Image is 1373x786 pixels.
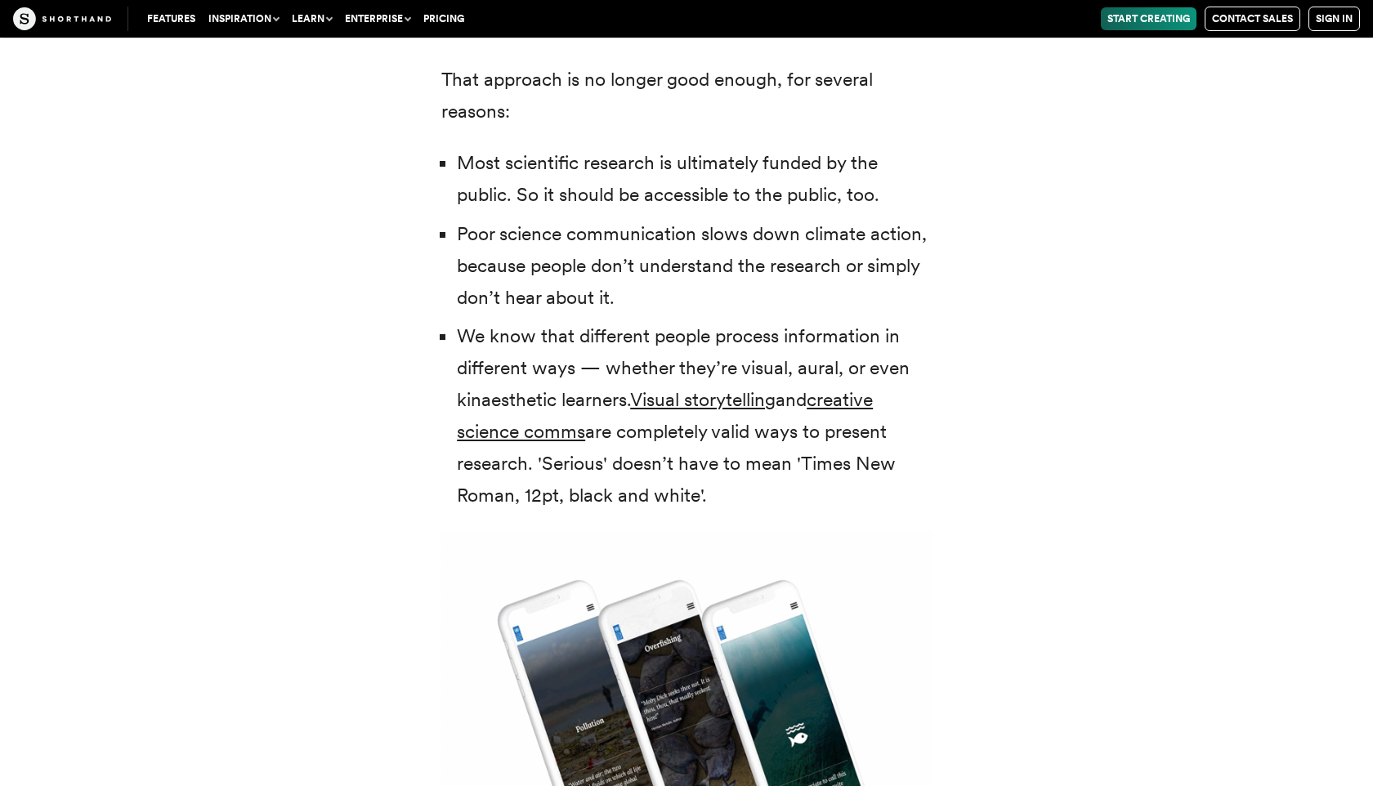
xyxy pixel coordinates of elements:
a: Start Creating [1101,7,1196,30]
a: Features [141,7,202,30]
a: Visual storytelling [630,388,776,411]
li: We know that different people process information in different ways — whether they’re visual, aur... [457,320,932,512]
p: That approach is no longer good enough, for several reasons: [441,64,932,127]
li: Most scientific research is ultimately funded by the public. So it should be accessible to the pu... [457,147,932,211]
button: Learn [285,7,338,30]
a: Pricing [417,7,471,30]
button: Inspiration [202,7,285,30]
button: Enterprise [338,7,417,30]
a: Contact Sales [1205,7,1300,31]
img: The Craft [13,7,111,30]
li: Poor science communication slows down climate action, because people don’t understand the researc... [457,218,932,314]
a: Sign in [1308,7,1360,31]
